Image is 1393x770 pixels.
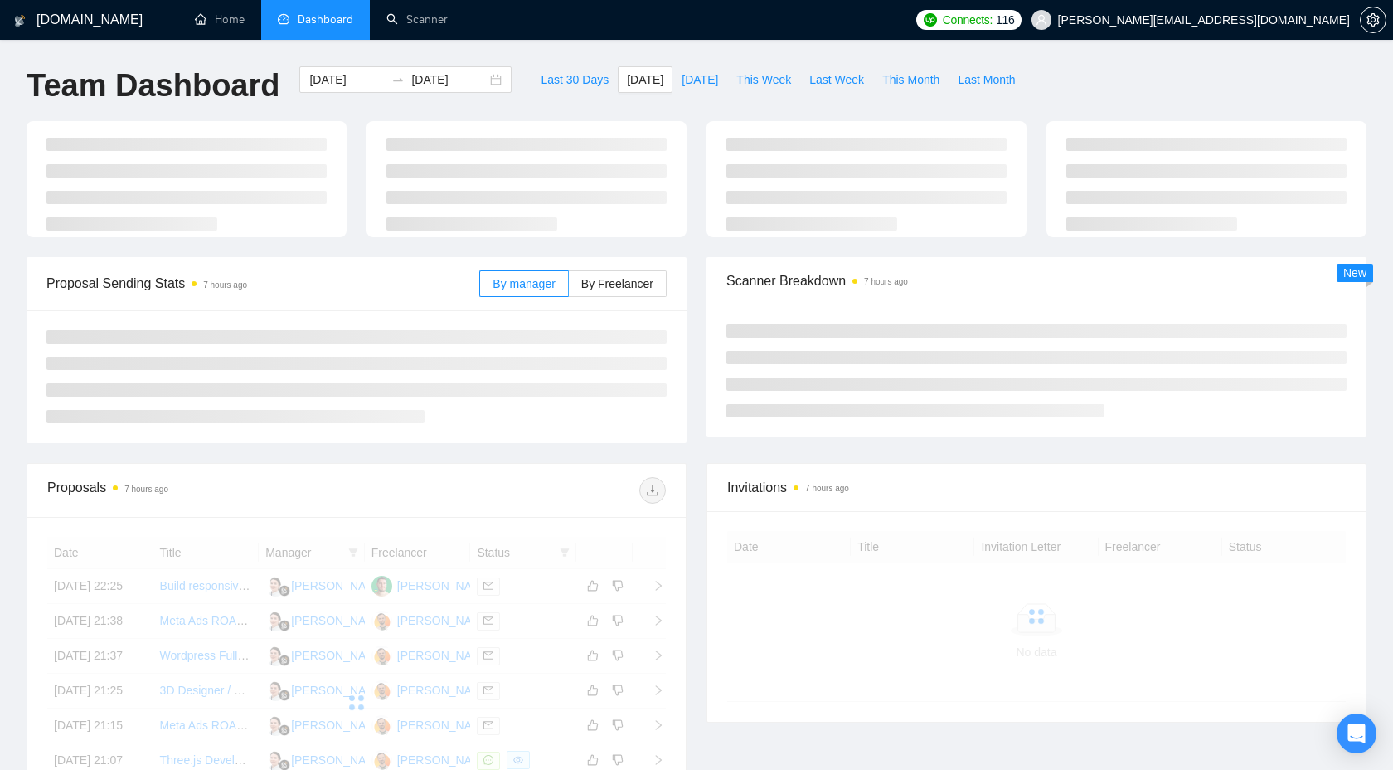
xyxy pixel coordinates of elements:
time: 7 hours ago [203,280,247,290]
span: [DATE] [682,71,718,89]
span: user [1036,14,1047,26]
button: Last 30 Days [531,66,618,93]
span: By Freelancer [581,277,653,290]
span: Invitations [727,477,1346,498]
button: This Week [727,66,800,93]
input: End date [411,71,487,89]
span: [DATE] [627,71,663,89]
span: This Month [882,71,939,89]
div: Proposals [47,477,357,504]
span: New [1343,266,1366,280]
div: Open Intercom Messenger [1337,714,1376,753]
span: Scanner Breakdown [726,270,1347,291]
h1: Team Dashboard [27,66,279,105]
span: This Week [736,71,791,89]
img: upwork-logo.png [924,13,937,27]
a: setting [1360,13,1386,27]
button: Last Week [800,66,873,93]
button: This Month [873,66,949,93]
span: Last Month [958,71,1015,89]
a: searchScanner [386,12,448,27]
a: homeHome [195,12,245,27]
button: Last Month [949,66,1024,93]
span: Dashboard [298,12,353,27]
button: [DATE] [672,66,727,93]
input: Start date [309,71,385,89]
span: to [391,73,405,86]
button: [DATE] [618,66,672,93]
span: Last Week [809,71,864,89]
img: logo [14,7,26,34]
span: 116 [996,11,1014,29]
time: 7 hours ago [864,277,908,286]
button: setting [1360,7,1386,33]
span: swap-right [391,73,405,86]
time: 7 hours ago [124,485,168,494]
span: dashboard [278,13,289,25]
span: By manager [493,277,555,290]
span: Connects: [943,11,993,29]
span: Last 30 Days [541,71,609,89]
span: setting [1361,13,1386,27]
time: 7 hours ago [805,484,849,493]
span: Proposal Sending Stats [46,273,479,294]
